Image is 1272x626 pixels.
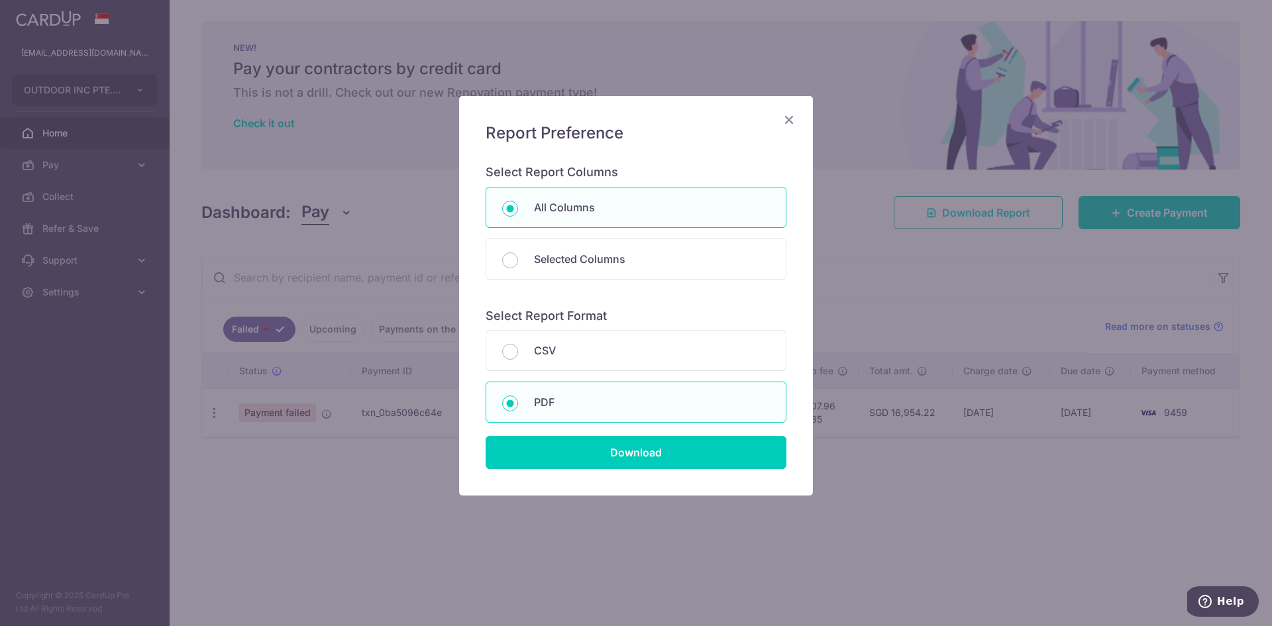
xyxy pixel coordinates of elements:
[534,251,770,267] p: Selected Columns
[1187,586,1259,619] iframe: Opens a widget where you can find more information
[486,436,786,469] input: Download
[486,309,786,324] h6: Select Report Format
[486,165,786,180] h6: Select Report Columns
[534,342,770,358] p: CSV
[534,199,770,215] p: All Columns
[486,123,786,144] h5: Report Preference
[534,394,770,410] p: PDF
[781,112,797,128] button: Close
